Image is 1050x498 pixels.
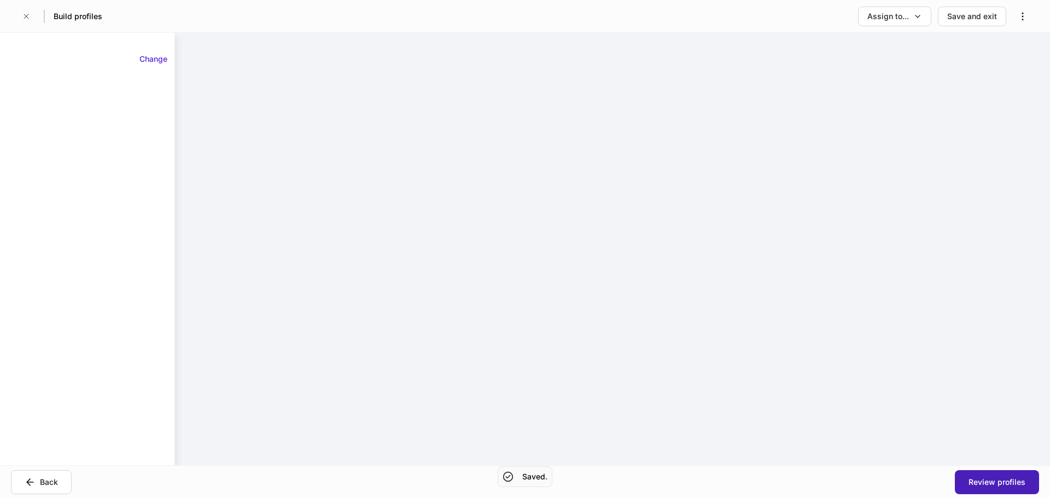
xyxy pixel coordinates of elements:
div: Save and exit [947,11,997,22]
button: Save and exit [938,7,1006,26]
div: Review profiles [969,477,1025,488]
button: Assign to... [858,7,931,26]
h5: Saved. [522,471,547,482]
button: Review profiles [955,470,1039,494]
button: Back [11,470,72,494]
h5: Build profiles [54,11,102,22]
div: Assign to... [867,11,909,22]
div: Back [40,477,58,488]
button: Change [132,50,174,68]
div: Change [139,54,167,65]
